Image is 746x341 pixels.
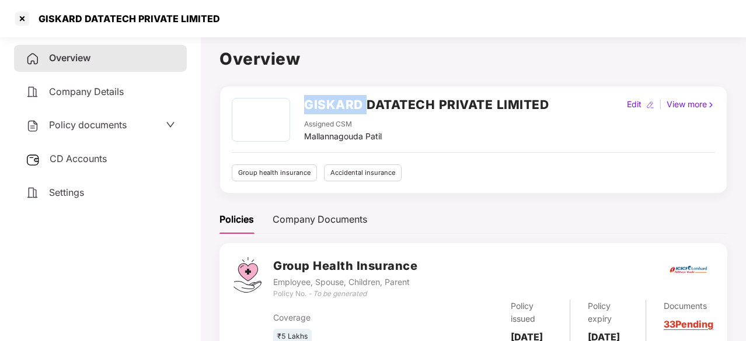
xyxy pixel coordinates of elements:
h3: Group Health Insurance [273,257,417,275]
span: Company Details [49,86,124,97]
div: Policies [219,212,254,227]
span: Overview [49,52,90,64]
img: svg+xml;base64,PHN2ZyB4bWxucz0iaHR0cDovL3d3dy53My5vcmcvMjAwMC9zdmciIHdpZHRoPSIyNCIgaGVpZ2h0PSIyNC... [26,119,40,133]
div: Company Documents [273,212,367,227]
img: svg+xml;base64,PHN2ZyB3aWR0aD0iMjUiIGhlaWdodD0iMjQiIHZpZXdCb3g9IjAgMCAyNSAyNCIgZmlsbD0ibm9uZSIgeG... [26,153,40,167]
div: Employee, Spouse, Children, Parent [273,276,417,289]
i: To be generated [313,289,367,298]
div: Policy expiry [588,300,628,325]
img: icici.png [667,262,709,277]
img: svg+xml;base64,PHN2ZyB4bWxucz0iaHR0cDovL3d3dy53My5vcmcvMjAwMC9zdmciIHdpZHRoPSIyNCIgaGVpZ2h0PSIyNC... [26,85,40,99]
a: 33 Pending [664,318,713,330]
img: rightIcon [707,101,715,109]
div: Assigned CSM [304,119,382,130]
div: Mallannagouda Patil [304,130,382,143]
div: GISKARD DATATECH PRIVATE LIMITED [32,13,220,24]
span: down [166,120,175,129]
span: CD Accounts [50,153,107,164]
div: Documents [664,300,713,312]
div: | [657,98,664,111]
img: svg+xml;base64,PHN2ZyB4bWxucz0iaHR0cDovL3d3dy53My5vcmcvMjAwMC9zdmciIHdpZHRoPSIyNCIgaGVpZ2h0PSIyNC... [26,186,40,200]
h2: GISKARD DATATECH PRIVATE LIMITED [304,95,549,114]
div: Policy issued [511,300,552,325]
div: Policy No. - [273,289,417,300]
img: svg+xml;base64,PHN2ZyB4bWxucz0iaHR0cDovL3d3dy53My5vcmcvMjAwMC9zdmciIHdpZHRoPSIyNCIgaGVpZ2h0PSIyNC... [26,52,40,66]
div: Coverage [273,311,420,324]
h1: Overview [219,46,727,72]
div: Accidental insurance [324,164,402,181]
div: Group health insurance [232,164,317,181]
span: Settings [49,187,84,198]
img: svg+xml;base64,PHN2ZyB4bWxucz0iaHR0cDovL3d3dy53My5vcmcvMjAwMC9zdmciIHdpZHRoPSI0Ny43MTQiIGhlaWdodD... [233,257,262,293]
div: View more [664,98,717,111]
span: Policy documents [49,119,127,131]
img: editIcon [646,101,654,109]
div: Edit [625,98,644,111]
